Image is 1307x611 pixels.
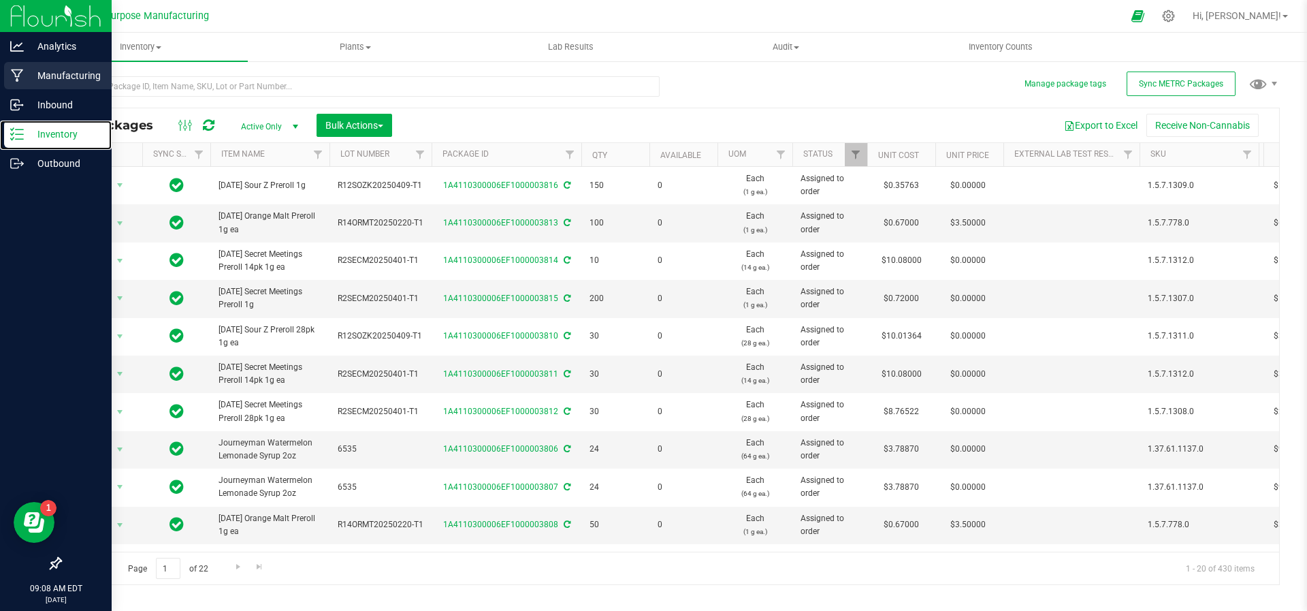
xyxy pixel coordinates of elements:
[1148,254,1250,267] span: 1.5.7.1312.0
[443,444,558,454] a: 1A4110300006EF1000003806
[219,179,321,192] span: [DATE] Sour Z Preroll 1g
[1150,149,1166,159] a: SKU
[10,157,24,170] inline-svg: Outbound
[530,41,612,53] span: Lab Results
[559,143,581,166] a: Filter
[1160,10,1177,22] div: Manage settings
[801,324,859,349] span: Assigned to order
[562,444,570,454] span: Sync from Compliance System
[170,364,184,383] span: In Sync
[726,248,784,274] span: Each
[443,218,558,228] a: 1A4110300006EF1000003813
[325,120,383,131] span: Bulk Actions
[170,326,184,345] span: In Sync
[1267,176,1306,195] span: $53.64
[33,33,248,61] a: Inventory
[943,213,993,233] span: $3.50000
[219,550,321,576] span: [DATE] Sour Z Preroll 14pk 1g ea
[156,558,180,579] input: 1
[943,251,993,270] span: $0.00000
[1148,518,1250,531] span: 1.5.7.778.0
[1267,439,1306,459] span: $90.93
[867,242,935,280] td: $10.08000
[10,40,24,53] inline-svg: Analytics
[10,127,24,141] inline-svg: Inventory
[726,398,784,424] span: Each
[946,151,989,160] a: Unit Price
[590,179,641,192] span: 150
[590,481,641,494] span: 24
[658,179,709,192] span: 0
[590,443,641,456] span: 24
[69,10,209,22] span: Greater Purpose Manufacturing
[726,450,784,463] p: (64 g ea.)
[943,176,993,195] span: $0.00000
[678,33,893,61] a: Audit
[726,374,784,387] p: (14 g ea.)
[801,550,859,576] span: Assigned to order
[801,285,859,311] span: Assigned to order
[219,437,321,463] span: Journeyman Watermelon Lemonade Syrup 2oz
[24,97,106,113] p: Inbound
[658,405,709,418] span: 0
[867,431,935,469] td: $3.78870
[338,481,423,494] span: 6535
[1127,72,1236,96] button: Sync METRC Packages
[801,398,859,424] span: Assigned to order
[658,368,709,381] span: 0
[658,481,709,494] span: 0
[112,440,129,459] span: select
[943,477,993,497] span: $0.00000
[219,361,321,387] span: [DATE] Secret Meetings Preroll 14pk 1g ea
[71,118,167,133] span: All Packages
[443,294,558,303] a: 1A4110300006EF1000003815
[803,149,833,159] a: Status
[590,368,641,381] span: 30
[248,33,463,61] a: Plants
[867,507,935,544] td: $0.67000
[726,261,784,274] p: (14 g ea.)
[726,550,784,576] span: Each
[188,143,210,166] a: Filter
[562,294,570,303] span: Sync from Compliance System
[658,292,709,305] span: 0
[1148,368,1250,381] span: 1.5.7.1312.0
[221,149,265,159] a: Item Name
[112,251,129,270] span: select
[658,254,709,267] span: 0
[338,292,423,305] span: R2SECM20250401-T1
[112,289,129,308] span: select
[338,330,423,343] span: R12SOZK20250409-T1
[1146,114,1259,137] button: Receive Non-Cannabis
[112,176,129,195] span: select
[867,356,935,393] td: $10.08000
[112,403,129,422] span: select
[153,149,206,159] a: Sync Status
[592,151,607,160] a: Qty
[33,41,248,53] span: Inventory
[170,251,184,270] span: In Sync
[726,437,784,463] span: Each
[338,179,423,192] span: R12SOZK20250409-T1
[1148,405,1250,418] span: 1.5.7.1308.0
[219,285,321,311] span: [DATE] Secret Meetings Preroll 1g
[219,474,321,500] span: Journeyman Watermelon Lemonade Syrup 2oz
[726,172,784,198] span: Each
[1055,114,1146,137] button: Export to Excel
[170,477,184,497] span: In Sync
[867,469,935,506] td: $3.78870
[1123,3,1153,29] span: Open Ecommerce Menu
[590,217,641,230] span: 100
[867,204,935,242] td: $0.67000
[867,167,935,204] td: $0.35763
[562,218,570,228] span: Sync from Compliance System
[726,285,784,311] span: Each
[338,405,423,418] span: R2SECM20250401-T1
[1193,10,1281,21] span: Hi, [PERSON_NAME]!
[943,515,993,535] span: $3.50000
[943,402,993,422] span: $0.00000
[170,289,184,308] span: In Sync
[248,41,462,53] span: Plants
[338,217,423,230] span: R14ORMT20250220-T1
